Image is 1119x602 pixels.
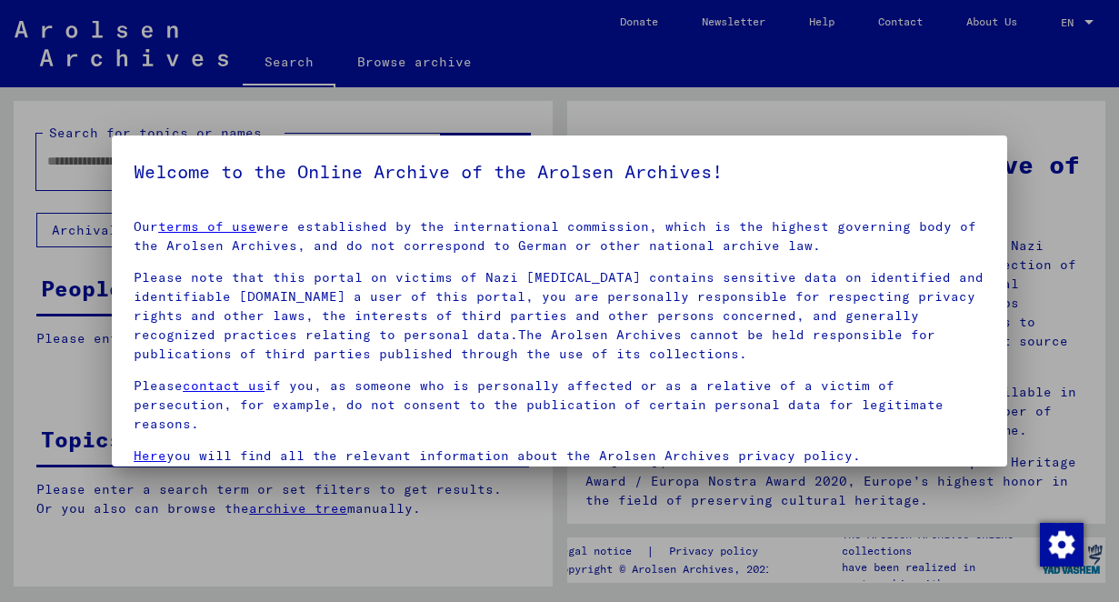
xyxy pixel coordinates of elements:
[134,376,985,434] p: Please if you, as someone who is personally affected or as a relative of a victim of persecution,...
[134,157,985,186] h5: Welcome to the Online Archive of the Arolsen Archives!
[134,217,985,256] p: Our were established by the international commission, which is the highest governing body of the ...
[134,446,985,466] p: you will find all the relevant information about the Arolsen Archives privacy policy.
[134,447,166,464] a: Here
[134,268,985,364] p: Please note that this portal on victims of Nazi [MEDICAL_DATA] contains sensitive data on identif...
[1040,523,1084,567] img: Change consent
[183,377,265,394] a: contact us
[158,218,256,235] a: terms of use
